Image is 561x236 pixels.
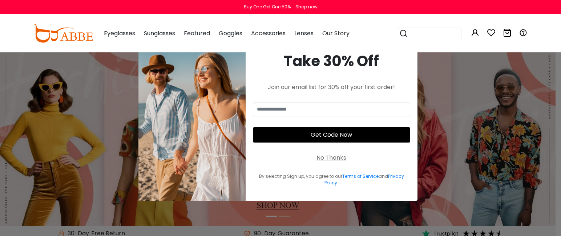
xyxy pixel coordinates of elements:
a: Privacy Policy [324,173,404,186]
span: Sunglasses [144,29,175,37]
span: Our Story [322,29,350,37]
img: welcome [138,36,246,201]
a: Shop now [292,4,318,10]
span: Lenses [294,29,314,37]
div: Take 30% Off [253,50,410,72]
span: Accessories [251,29,286,37]
span: Goggles [219,29,242,37]
img: abbeglasses.com [33,24,93,43]
button: Get Code Now [253,127,410,143]
div: Join our email list for 30% off your first order! [253,83,410,92]
button: Close [400,41,408,55]
div: Shop now [295,4,318,10]
a: Terms of Service [342,173,379,179]
div: By selecting Sign up, you agree to our and . [253,173,410,186]
span: Featured [184,29,210,37]
div: Buy One Get One 50% [244,4,291,10]
span: Eyeglasses [104,29,135,37]
div: No Thanks [316,153,346,162]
